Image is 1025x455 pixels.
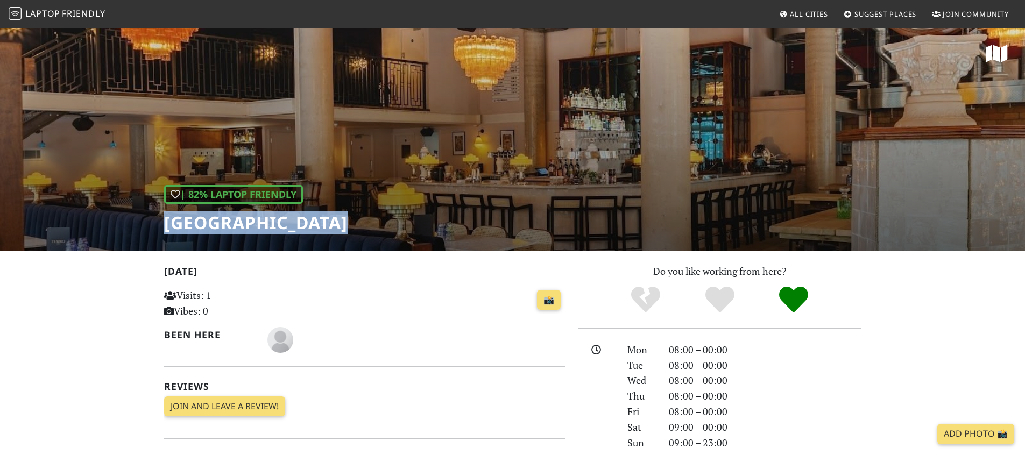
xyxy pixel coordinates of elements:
h2: [DATE] [164,266,565,281]
p: Visits: 1 Vibes: 0 [164,288,289,319]
span: Join Community [943,9,1009,19]
span: Laptop [25,8,60,19]
a: All Cities [775,4,832,24]
div: Sat [621,420,662,435]
h2: Been here [164,329,255,340]
span: All Cities [790,9,828,19]
h1: [GEOGRAPHIC_DATA] [164,212,348,233]
div: No [609,285,683,315]
div: Tue [621,358,662,373]
div: Fri [621,404,662,420]
div: Sun [621,435,662,451]
div: 09:00 – 23:00 [662,435,868,451]
div: Definitely! [757,285,831,315]
a: Join and leave a review! [164,396,285,417]
div: 08:00 – 00:00 [662,404,868,420]
div: Wed [621,373,662,388]
div: 08:00 – 00:00 [662,358,868,373]
div: 08:00 – 00:00 [662,342,868,358]
a: Add Photo 📸 [937,424,1014,444]
div: | 82% Laptop Friendly [164,185,303,204]
div: 08:00 – 00:00 [662,388,868,404]
a: 📸 [537,290,561,310]
p: Do you like working from here? [578,264,861,279]
img: blank-535327c66bd565773addf3077783bbfce4b00ec00e9fd257753287c682c7fa38.png [267,327,293,353]
a: LaptopFriendly LaptopFriendly [9,5,105,24]
a: Join Community [928,4,1013,24]
div: 09:00 – 00:00 [662,420,868,435]
h2: Reviews [164,381,565,392]
a: Suggest Places [839,4,921,24]
img: LaptopFriendly [9,7,22,20]
div: Mon [621,342,662,358]
span: Lyon Till [267,332,293,345]
span: Suggest Places [854,9,917,19]
div: Yes [683,285,757,315]
div: 08:00 – 00:00 [662,373,868,388]
span: Friendly [62,8,105,19]
div: Thu [621,388,662,404]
